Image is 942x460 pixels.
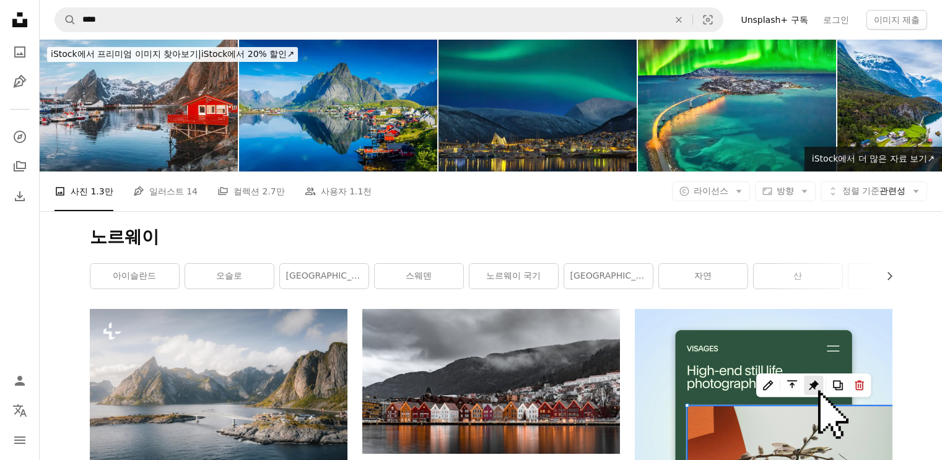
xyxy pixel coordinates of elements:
span: iStock에서 프리미엄 이미지 찾아보기 | [51,49,201,59]
a: Unsplash+ 구독 [733,10,815,30]
a: 일러스트 [7,69,32,94]
img: 대성당과 장엄한 오로라 보 리 얼 리스 조명된 롬 도시에 밤에 보기 [438,40,637,171]
a: [GEOGRAPHIC_DATA] [564,264,653,289]
a: 산 [754,264,842,289]
button: 메뉴 [7,428,32,453]
a: 컬렉션 [7,154,32,179]
a: 파노라마 시티뷰 [362,376,620,387]
a: 일러스트 14 [133,171,198,211]
a: [GEOGRAPHIC_DATA] [280,264,369,289]
span: 관련성 [842,185,905,197]
span: 라이선스 [694,186,728,196]
span: iStock에서 더 많은 자료 보기 ↗ [812,154,935,163]
img: 노르웨이 로포텐 제도(Lofoten Islands)의 피요르드 물 위에 있는 레인(Reine) 마을의 완벽한 모습 [239,40,437,171]
span: 정렬 기준 [842,186,879,196]
a: iStock에서 더 많은 자료 보기↗ [805,147,942,171]
div: iStock에서 20% 할인 ↗ [47,47,298,62]
h1: 노르웨이 [90,226,892,248]
img: 파노라마 시티뷰 [362,309,620,454]
span: 방향 [777,186,794,196]
span: 2.7만 [262,184,284,198]
button: 언어 [7,398,32,423]
a: 사용자 1.1천 [305,171,372,211]
a: 컬렉션 2.7만 [217,171,285,211]
button: 삭제 [665,8,692,32]
span: 14 [186,184,198,198]
a: 배경에 산이 있는 수역 [90,389,347,400]
a: 로그인 [816,10,857,30]
a: 자연 [659,264,748,289]
button: 라이선스 [672,181,750,201]
a: 탐색 [7,124,32,149]
img: Northern lights aurora borealis between clouds in Sommaroy, Tromso, Norway [638,40,836,171]
a: 홈 — Unsplash [7,7,32,35]
img: 노르웨이 로포텐의 항구와 산봉우리가 있는 함노이 마을의 멋진 겨울 풍경 [40,40,238,171]
span: 1.1천 [349,184,372,198]
button: 이미지 제출 [866,10,927,30]
button: 방향 [755,181,816,201]
a: 사진 [7,40,32,64]
button: Unsplash 검색 [55,8,76,32]
a: 다운로드 내역 [7,184,32,209]
a: 노르웨이 국기 [469,264,558,289]
a: 덴마크 [848,264,937,289]
a: 오슬로 [185,264,274,289]
button: 목록을 오른쪽으로 스크롤 [878,264,892,289]
a: iStock에서 프리미엄 이미지 찾아보기|iStock에서 20% 할인↗ [40,40,305,69]
a: 로그인 / 가입 [7,368,32,393]
button: 정렬 기준관련성 [821,181,927,201]
a: 아이슬란드 [90,264,179,289]
button: 시각적 검색 [693,8,723,32]
form: 사이트 전체에서 이미지 찾기 [55,7,723,32]
a: 스웨덴 [375,264,463,289]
